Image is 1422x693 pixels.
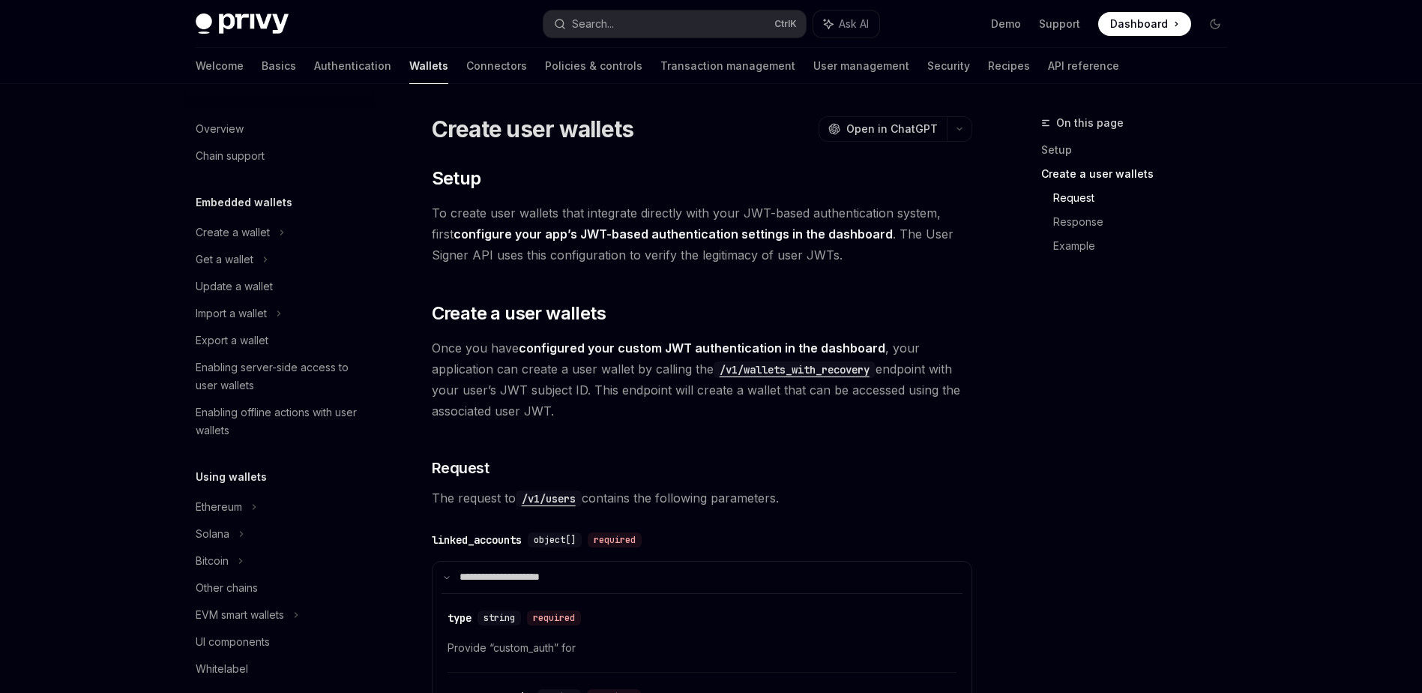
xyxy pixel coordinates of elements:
[1041,138,1239,162] a: Setup
[184,273,376,300] a: Update a wallet
[184,655,376,682] a: Whitelabel
[432,115,634,142] h1: Create user wallets
[1053,210,1239,234] a: Response
[991,16,1021,31] a: Demo
[448,639,956,657] span: Provide “custom_auth” for
[196,331,268,349] div: Export a wallet
[519,340,885,356] a: configured your custom JWT authentication in the dashboard
[196,193,292,211] h5: Embedded wallets
[196,525,229,543] div: Solana
[196,120,244,138] div: Overview
[572,15,614,33] div: Search...
[196,468,267,486] h5: Using wallets
[432,457,489,478] span: Request
[196,552,229,570] div: Bitcoin
[483,612,515,624] span: string
[432,532,522,547] div: linked_accounts
[262,48,296,84] a: Basics
[516,490,582,507] code: /v1/users
[714,361,876,376] a: /v1/wallets_with_recovery
[184,628,376,655] a: UI components
[184,115,376,142] a: Overview
[196,633,270,651] div: UI components
[1056,114,1124,132] span: On this page
[448,610,472,625] div: type
[196,13,289,34] img: dark logo
[196,277,273,295] div: Update a wallet
[184,399,376,444] a: Enabling offline actions with user wallets
[466,48,527,84] a: Connectors
[813,48,909,84] a: User management
[196,223,270,241] div: Create a wallet
[1041,162,1239,186] a: Create a user wallets
[184,354,376,399] a: Enabling server-side access to user wallets
[846,121,938,136] span: Open in ChatGPT
[1098,12,1191,36] a: Dashboard
[196,403,367,439] div: Enabling offline actions with user wallets
[545,48,642,84] a: Policies & controls
[1053,234,1239,258] a: Example
[813,10,879,37] button: Ask AI
[409,48,448,84] a: Wallets
[543,10,806,37] button: Search...CtrlK
[839,16,869,31] span: Ask AI
[516,490,582,505] a: /v1/users
[1053,186,1239,210] a: Request
[196,606,284,624] div: EVM smart wallets
[432,166,481,190] span: Setup
[432,301,606,325] span: Create a user wallets
[184,574,376,601] a: Other chains
[196,250,253,268] div: Get a wallet
[660,48,795,84] a: Transaction management
[454,226,893,242] a: configure your app’s JWT-based authentication settings in the dashboard
[1110,16,1168,31] span: Dashboard
[927,48,970,84] a: Security
[1039,16,1080,31] a: Support
[196,147,265,165] div: Chain support
[1048,48,1119,84] a: API reference
[184,327,376,354] a: Export a wallet
[184,142,376,169] a: Chain support
[714,361,876,378] code: /v1/wallets_with_recovery
[774,18,797,30] span: Ctrl K
[196,579,258,597] div: Other chains
[432,202,972,265] span: To create user wallets that integrate directly with your JWT-based authentication system, first ....
[527,610,581,625] div: required
[432,487,972,508] span: The request to contains the following parameters.
[588,532,642,547] div: required
[819,116,947,142] button: Open in ChatGPT
[196,304,267,322] div: Import a wallet
[196,358,367,394] div: Enabling server-side access to user wallets
[1203,12,1227,36] button: Toggle dark mode
[314,48,391,84] a: Authentication
[988,48,1030,84] a: Recipes
[432,337,972,421] span: Once you have , your application can create a user wallet by calling the endpoint with your user’...
[196,48,244,84] a: Welcome
[196,498,242,516] div: Ethereum
[196,660,248,678] div: Whitelabel
[534,534,576,546] span: object[]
